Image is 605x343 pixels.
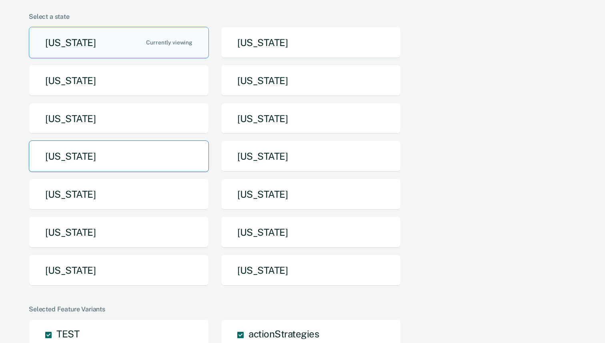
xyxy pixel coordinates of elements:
span: actionStrategies [248,328,319,339]
div: Select a state [29,13,573,20]
div: Selected Feature Variants [29,305,573,313]
button: [US_STATE] [29,140,209,172]
button: [US_STATE] [221,27,401,58]
button: [US_STATE] [29,65,209,96]
span: TEST [56,328,79,339]
button: [US_STATE] [221,217,401,248]
button: [US_STATE] [29,179,209,210]
button: [US_STATE] [221,255,401,286]
button: [US_STATE] [221,140,401,172]
button: [US_STATE] [29,27,209,58]
button: [US_STATE] [29,255,209,286]
button: [US_STATE] [221,65,401,96]
button: [US_STATE] [221,179,401,210]
button: [US_STATE] [29,103,209,134]
button: [US_STATE] [29,217,209,248]
button: [US_STATE] [221,103,401,134]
